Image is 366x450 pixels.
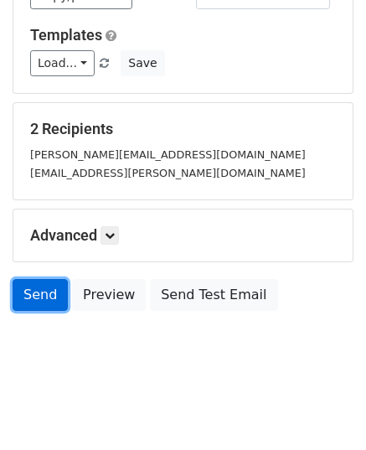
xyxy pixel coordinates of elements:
a: Load... [30,50,95,76]
div: Widget de chat [282,370,366,450]
a: Preview [72,279,146,311]
a: Send [13,279,68,311]
h5: Advanced [30,226,336,245]
small: [PERSON_NAME][EMAIL_ADDRESS][DOMAIN_NAME] [30,148,306,161]
a: Templates [30,26,102,44]
h5: 2 Recipients [30,120,336,138]
button: Save [121,50,164,76]
a: Send Test Email [150,279,277,311]
small: [EMAIL_ADDRESS][PERSON_NAME][DOMAIN_NAME] [30,167,306,179]
iframe: Chat Widget [282,370,366,450]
